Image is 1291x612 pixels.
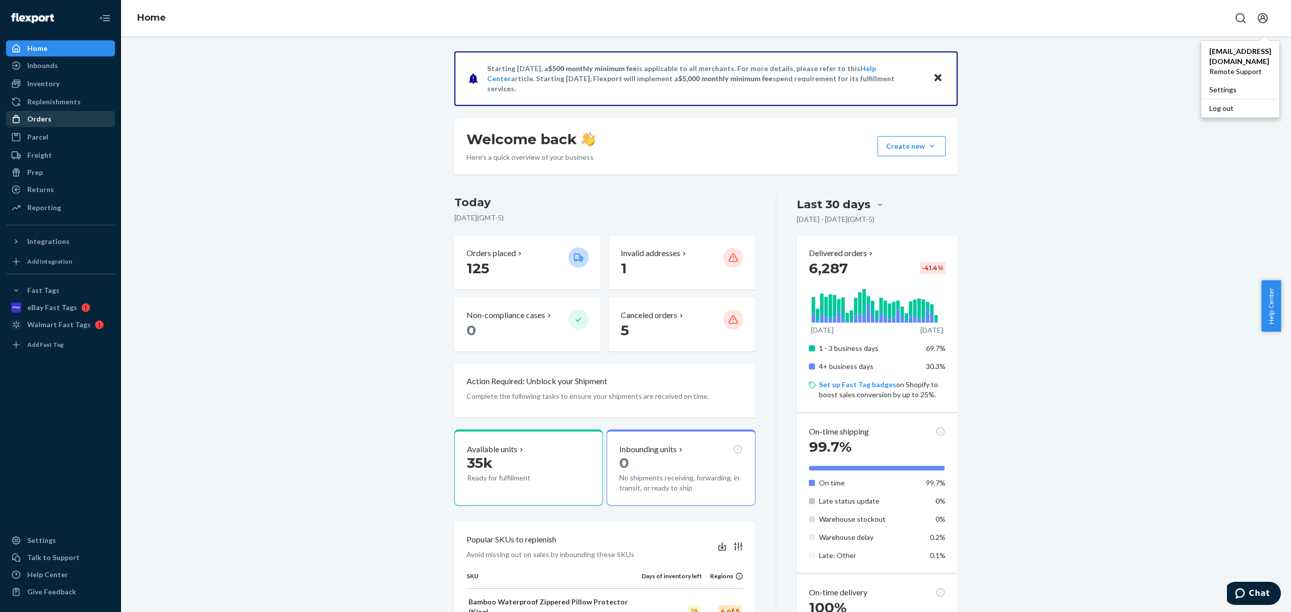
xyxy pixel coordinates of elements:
div: Integrations [27,236,70,247]
p: No shipments receiving, forwarding, in transit, or ready to ship [619,473,742,493]
p: 1 - 3 business days [819,343,918,353]
p: Warehouse stockout [819,514,918,524]
button: Available units35kReady for fulfillment [454,430,603,506]
div: Freight [27,150,52,160]
span: 99.7% [809,438,852,455]
a: Add Fast Tag [6,337,115,353]
button: Close [931,71,945,86]
a: Settings [1201,81,1279,99]
span: 69.7% [926,344,946,352]
iframe: Opens a widget where you can chat to one of our agents [1227,582,1281,607]
div: Fast Tags [27,285,60,295]
span: 0% [935,515,946,523]
a: Walmart Fast Tags [6,317,115,333]
a: [EMAIL_ADDRESS][DOMAIN_NAME]Remote Support [1201,42,1279,81]
p: Inbounding units [619,444,677,455]
img: Flexport logo [11,13,54,23]
ol: breadcrumbs [129,4,174,33]
a: Settings [6,532,115,548]
a: Set up Fast Tag badges [819,380,896,389]
div: Inventory [27,79,60,89]
span: 0% [935,497,946,505]
span: Remote Support [1209,67,1271,77]
span: 99.7% [926,478,946,487]
button: Non-compliance cases 0 [454,297,601,351]
button: Open account menu [1253,8,1273,28]
button: Open Search Box [1230,8,1251,28]
p: Invalid addresses [621,248,680,259]
button: Help Center [1261,280,1281,332]
button: Integrations [6,233,115,250]
button: Orders placed 125 [454,235,601,289]
p: Avoid missing out on sales by inbounding these SKUs [466,549,634,560]
div: Replenishments [27,97,81,107]
p: Ready for fulfillment [467,473,560,483]
span: 0.1% [930,551,946,560]
p: [DATE] - [DATE] ( GMT-5 ) [797,214,874,224]
p: On time [819,478,918,488]
span: 5 [621,322,629,339]
p: 4+ business days [819,361,918,372]
p: Here’s a quick overview of your business [466,152,595,162]
p: Available units [467,444,517,455]
span: 0 [466,322,476,339]
div: eBay Fast Tags [27,302,77,313]
button: Give Feedback [6,584,115,600]
a: eBay Fast Tags [6,299,115,316]
h3: Today [454,195,755,211]
a: Help Center [6,567,115,583]
div: Reporting [27,203,61,213]
button: Canceled orders 5 [609,297,755,351]
a: Reporting [6,200,115,216]
a: Freight [6,147,115,163]
span: 6,287 [809,260,848,277]
a: Returns [6,181,115,198]
p: On-time delivery [809,587,867,598]
p: On-time shipping [809,426,869,438]
p: Action Required: Unblock your Shipment [466,376,607,387]
p: [DATE] [920,325,943,335]
span: 1 [621,260,627,277]
button: Fast Tags [6,282,115,298]
div: Walmart Fast Tags [27,320,91,330]
span: 30.3% [926,362,946,371]
span: 35k [467,454,493,471]
div: Regions [702,572,743,580]
div: Talk to Support [27,553,80,563]
button: Log out [1201,99,1277,117]
div: Last 30 days [797,197,870,212]
div: Add Integration [27,257,72,266]
p: [DATE] [811,325,834,335]
button: Inbounding units0No shipments receiving, forwarding, in transit, or ready to ship [607,430,755,506]
div: Prep [27,167,43,177]
div: Add Fast Tag [27,340,64,349]
span: $500 monthly minimum fee [548,64,637,73]
span: 0 [619,454,629,471]
p: Late: Other [819,550,918,561]
a: Add Integration [6,254,115,270]
p: Late status update [819,496,918,506]
button: Create new [877,136,946,156]
div: Give Feedback [27,587,76,597]
p: [DATE] ( GMT-5 ) [454,213,755,223]
th: Days of inventory left [641,572,702,589]
button: Delivered orders [809,248,875,259]
a: Home [6,40,115,56]
p: Warehouse delay [819,532,918,542]
div: Home [27,43,47,53]
a: Prep [6,164,115,180]
span: 0.2% [930,533,946,541]
img: hand-wave emoji [581,132,595,146]
button: Talk to Support [6,549,115,566]
a: Orders [6,111,115,127]
p: Starting [DATE], a is applicable to all merchants. For more details, please refer to this article... [487,64,923,94]
div: Parcel [27,132,48,142]
button: Invalid addresses 1 [609,235,755,289]
p: on Shopify to boost sales conversion by up to 25%. [819,380,946,400]
p: Canceled orders [621,310,677,321]
div: -41.4 % [920,262,946,274]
